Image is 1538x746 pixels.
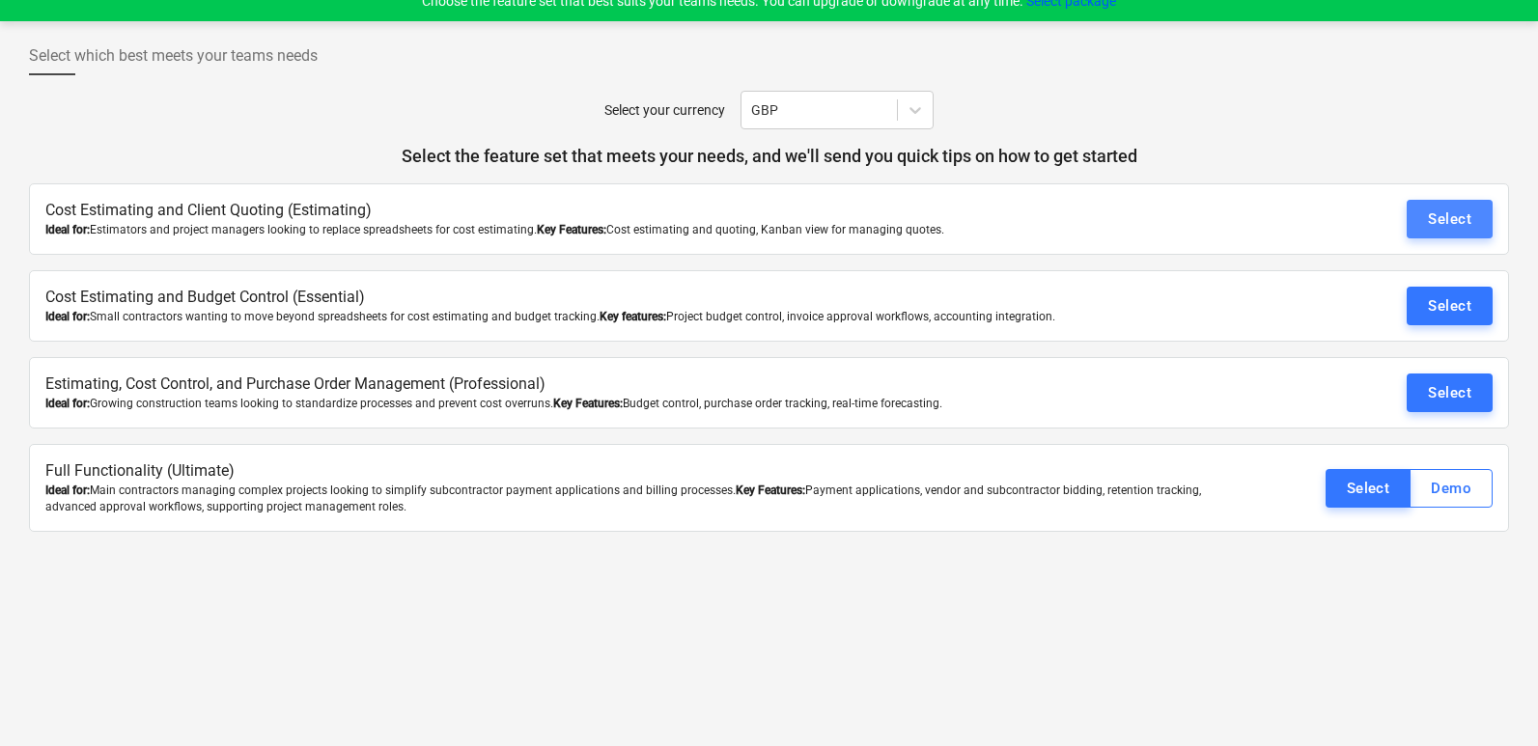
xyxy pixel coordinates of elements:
[45,483,1251,515] div: Main contractors managing complex projects looking to simplify subcontractor payment applications...
[45,310,90,323] b: Ideal for:
[45,396,1251,412] div: Growing construction teams looking to standardize processes and prevent cost overruns. Budget con...
[553,397,623,410] b: Key Features:
[45,309,1251,325] div: Small contractors wanting to move beyond spreadsheets for cost estimating and budget tracking. Pr...
[537,223,606,236] b: Key Features:
[1428,293,1471,318] div: Select
[1441,653,1538,746] iframe: Chat Widget
[1326,469,1412,508] button: Select
[1428,380,1471,405] div: Select
[604,100,725,121] p: Select your currency
[1410,469,1493,508] button: Demo
[600,310,666,323] b: Key features:
[45,200,1251,222] p: Cost Estimating and Client Quoting (Estimating)
[29,145,1509,168] p: Select the feature set that meets your needs, and we'll send you quick tips on how to get started
[45,222,1251,238] div: Estimators and project managers looking to replace spreadsheets for cost estimating. Cost estimat...
[45,223,90,236] b: Ideal for:
[1428,207,1471,232] div: Select
[736,484,805,497] b: Key Features:
[1347,476,1390,501] div: Select
[1407,200,1493,238] button: Select
[1407,373,1493,412] button: Select
[45,484,90,497] b: Ideal for:
[45,397,90,410] b: Ideal for:
[29,44,318,68] span: Select which best meets your teams needs
[45,287,1251,309] p: Cost Estimating and Budget Control (Essential)
[45,460,1251,483] p: Full Functionality (Ultimate)
[1431,476,1471,501] div: Demo
[45,373,1251,396] p: Estimating, Cost Control, and Purchase Order Management (Professional)
[1407,287,1493,325] button: Select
